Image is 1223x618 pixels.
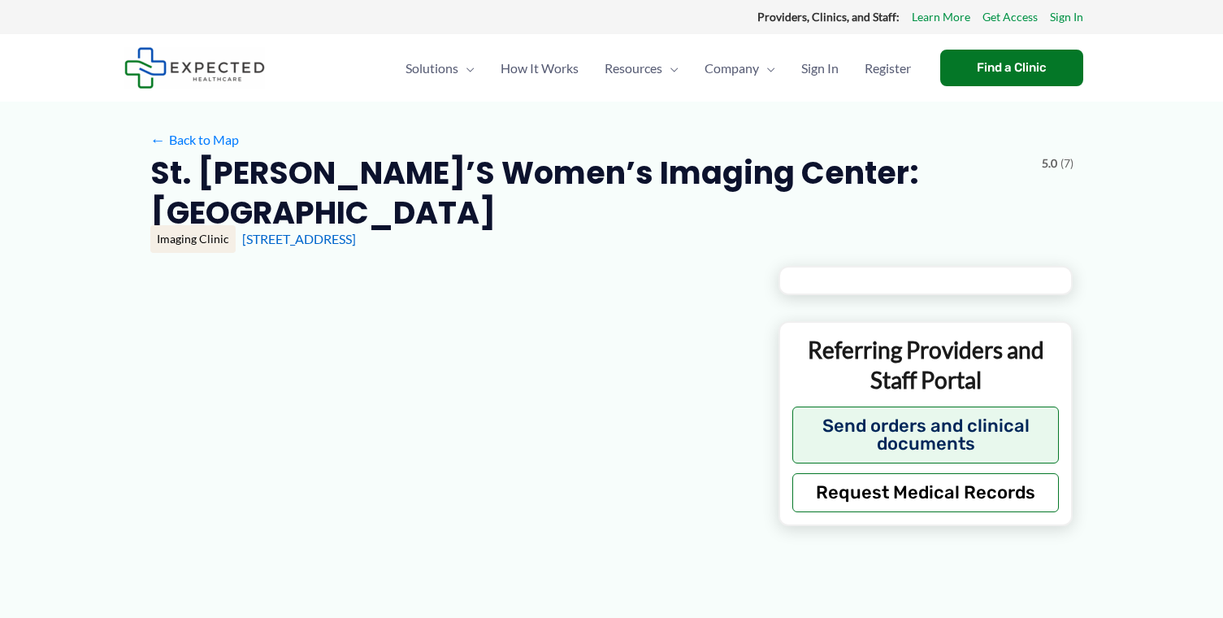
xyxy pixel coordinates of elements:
a: Sign In [788,40,852,97]
span: Register [865,40,911,97]
span: Menu Toggle [662,40,679,97]
button: Request Medical Records [792,473,1060,512]
a: Sign In [1050,7,1083,28]
h2: St. [PERSON_NAME]’s Women’s Imaging Center: [GEOGRAPHIC_DATA] [150,153,1029,233]
a: SolutionsMenu Toggle [392,40,488,97]
span: Company [705,40,759,97]
a: Get Access [982,7,1038,28]
div: Imaging Clinic [150,225,236,253]
span: Menu Toggle [759,40,775,97]
strong: Providers, Clinics, and Staff: [757,10,900,24]
a: [STREET_ADDRESS] [242,231,356,246]
span: How It Works [501,40,579,97]
a: ←Back to Map [150,128,239,152]
button: Send orders and clinical documents [792,407,1060,463]
a: How It Works [488,40,592,97]
a: Find a Clinic [940,50,1083,86]
span: Resources [605,40,662,97]
nav: Primary Site Navigation [392,40,924,97]
span: (7) [1060,153,1073,174]
p: Referring Providers and Staff Portal [792,335,1060,394]
img: Expected Healthcare Logo - side, dark font, small [124,47,265,89]
a: Register [852,40,924,97]
a: Learn More [912,7,970,28]
span: 5.0 [1042,153,1057,174]
span: Menu Toggle [458,40,475,97]
span: Sign In [801,40,839,97]
a: CompanyMenu Toggle [692,40,788,97]
span: Solutions [405,40,458,97]
a: ResourcesMenu Toggle [592,40,692,97]
span: ← [150,132,166,147]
